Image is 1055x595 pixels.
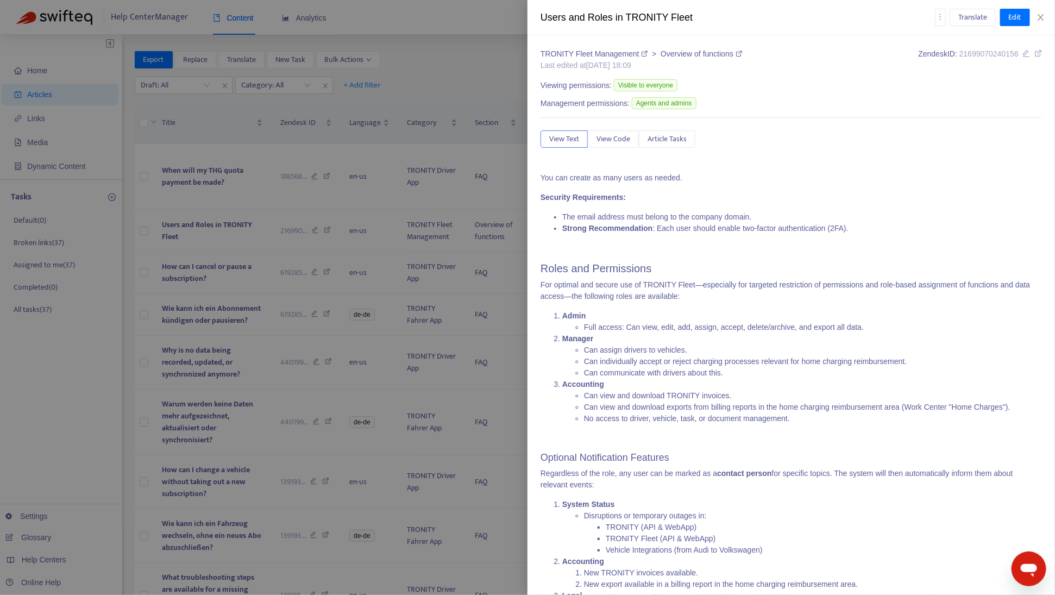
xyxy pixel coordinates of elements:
[562,223,1042,234] li: : Each user should enable two-factor authentication (2FA).
[562,311,586,320] strong: Admin
[541,98,630,109] span: Management permissions:
[588,130,639,148] button: View Code
[717,469,771,478] strong: contact person
[562,224,652,233] strong: Strong Recommendation
[541,80,612,91] span: Viewing permissions:
[1033,12,1048,23] button: Close
[549,133,579,145] span: View Text
[541,262,1042,275] h2: Roles and Permissions
[1009,11,1021,23] span: Edit
[541,279,1042,302] p: For optimal and secure use of TRONITY Fleet—especially for targeted restriction of permissions an...
[541,10,935,25] div: Users and Roles in TRONITY Fleet
[541,48,742,60] div: >
[596,133,630,145] span: View Code
[584,390,1042,402] li: Can view and download TRONITY invoices.
[950,9,996,26] button: Translate
[541,49,650,58] a: TRONITY Fleet Management
[1037,13,1045,22] span: close
[541,172,1042,184] p: You can create as many users as needed.
[584,402,1042,413] li: Can view and download exports from billing reports in the home charging reimbursement area (Work ...
[584,510,1042,556] li: Disruptions or temporary outages in:
[584,367,1042,379] li: Can communicate with drivers about this.
[562,557,604,566] strong: Accounting
[541,193,626,202] strong: Security Requirements:
[584,356,1042,367] li: Can individually accept or reject charging processes relevant for home charging reimbursement.
[958,11,987,23] span: Translate
[584,413,1042,424] li: No access to driver, vehicle, task, or document management.
[541,468,1042,491] p: Regardless of the role, any user can be marked as a for specific topics. The system will then aut...
[541,60,742,71] div: Last edited at [DATE] 18:09
[661,49,742,58] a: Overview of functions
[584,579,1042,590] li: New export available in a billing report in the home charging reimbursement area.
[919,48,1042,71] div: Zendesk ID:
[541,452,1042,464] h3: Optional Notification Features
[584,567,1042,579] li: New TRONITY invoices available.
[606,522,1042,533] li: TRONITY (API & WebApp)
[937,13,944,21] span: more
[614,79,677,91] span: Visible to everyone
[1000,9,1030,26] button: Edit
[562,211,1042,223] li: The email address must belong to the company domain.
[562,380,604,389] strong: Accounting
[639,130,695,148] button: Article Tasks
[1012,552,1046,586] iframe: Schaltfläche zum Öffnen des Messaging-Fensters
[584,345,1042,356] li: Can assign drivers to vehicles.
[606,533,1042,544] li: TRONITY Fleet (API & WebApp)
[606,544,1042,556] li: Vehicle Integrations (from Audi to Volkswagen)
[562,500,614,509] strong: System Status
[632,97,696,109] span: Agents and admins
[959,49,1019,58] span: 21699070240156
[648,133,687,145] span: Article Tasks
[584,322,1042,333] li: Full access: Can view, edit, add, assign, accept, delete/archive, and export all data.
[562,334,594,343] strong: Manager
[541,130,588,148] button: View Text
[935,9,946,26] button: more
